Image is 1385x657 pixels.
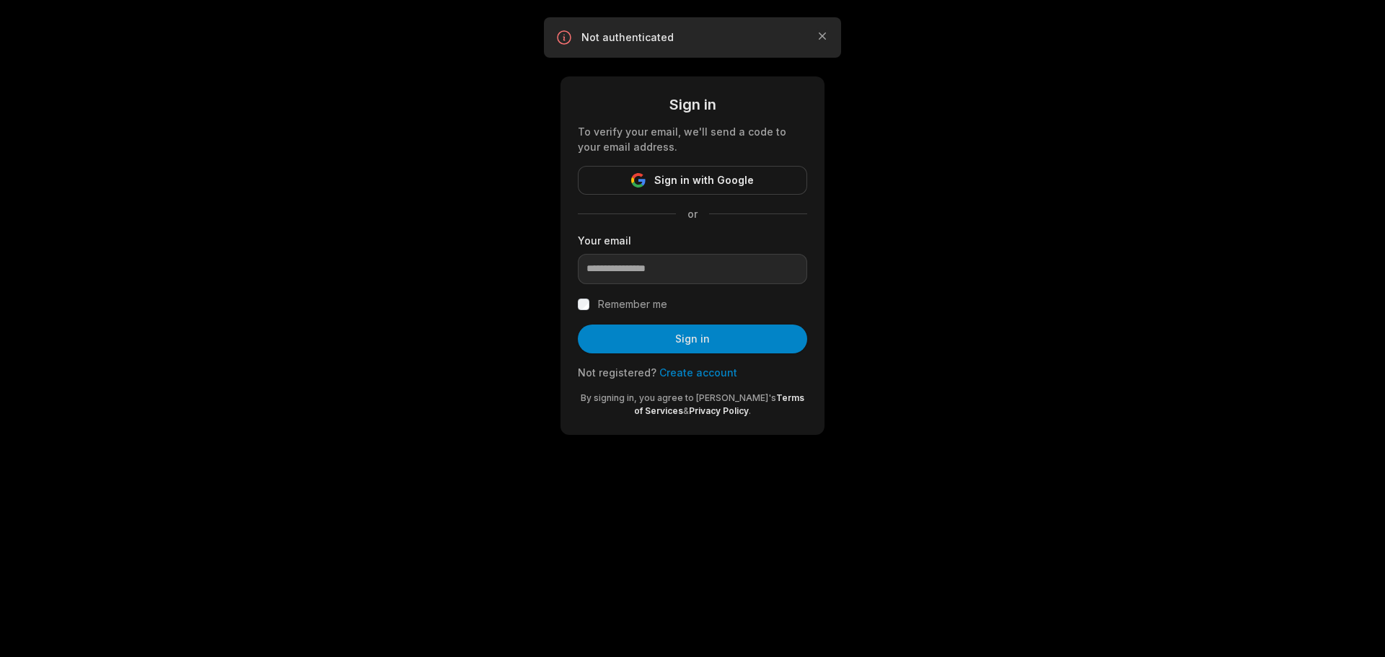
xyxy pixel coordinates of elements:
[578,94,807,115] div: Sign in
[676,206,709,221] span: or
[749,405,751,416] span: .
[634,392,804,416] a: Terms of Services
[581,392,776,403] span: By signing in, you agree to [PERSON_NAME]'s
[689,405,749,416] a: Privacy Policy
[578,325,807,353] button: Sign in
[578,233,807,248] label: Your email
[654,172,754,189] span: Sign in with Google
[683,405,689,416] span: &
[578,124,807,154] div: To verify your email, we'll send a code to your email address.
[598,296,667,313] label: Remember me
[578,166,807,195] button: Sign in with Google
[581,30,804,45] p: Not authenticated
[659,366,737,379] a: Create account
[578,366,656,379] span: Not registered?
